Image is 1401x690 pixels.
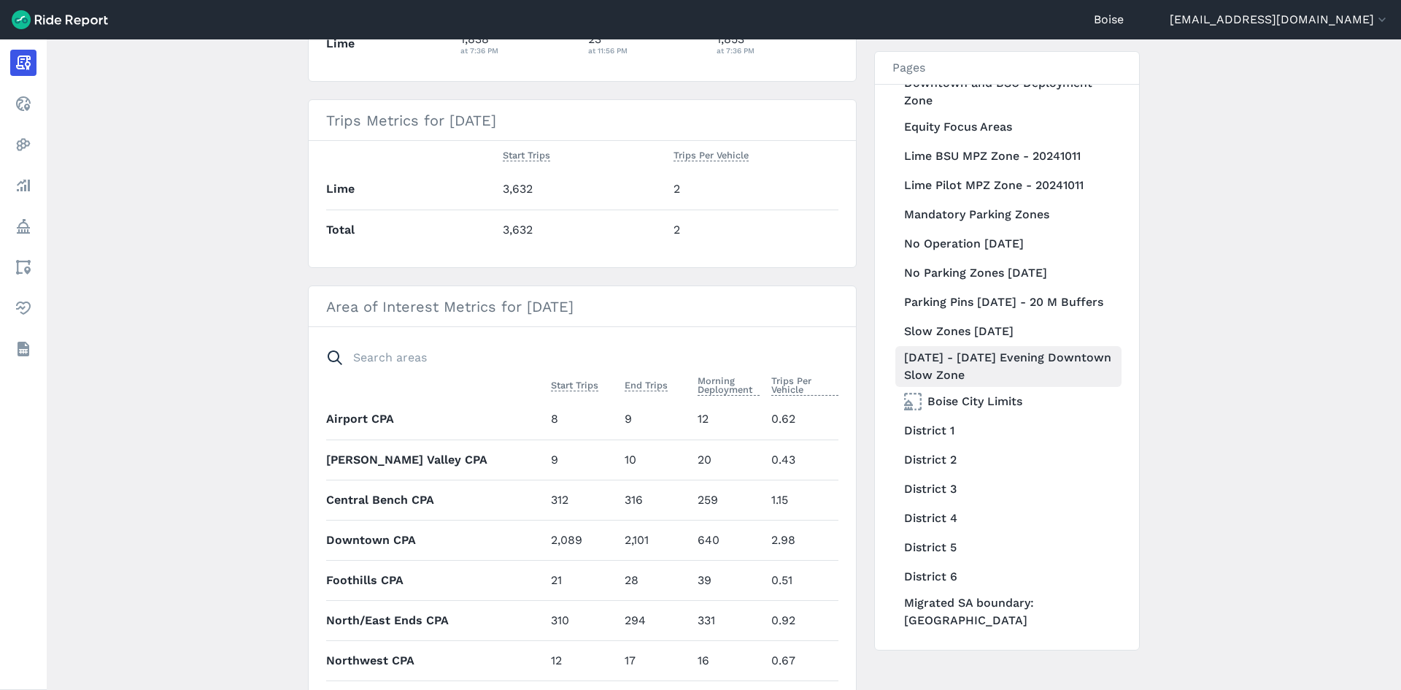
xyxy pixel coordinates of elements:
[674,147,749,161] span: Trips Per Vehicle
[326,520,545,560] th: Downtown CPA
[765,440,839,480] td: 0.43
[326,440,545,480] th: [PERSON_NAME] Valley CPA
[326,480,545,520] th: Central Bench CPA
[588,44,705,57] div: at 11:56 PM
[625,377,668,394] button: End Trips
[895,533,1122,562] a: District 5
[619,520,692,560] td: 2,101
[692,480,765,520] td: 259
[668,169,838,210] td: 2
[692,640,765,681] td: 16
[309,286,856,327] h3: Area of Interest Metrics for [DATE]
[309,100,856,141] h3: Trips Metrics for [DATE]
[460,31,577,57] div: 1,838
[10,213,36,239] a: Policy
[503,147,550,161] span: Start Trips
[895,200,1122,229] a: Mandatory Parking Zones
[619,399,692,440] td: 9
[545,600,619,640] td: 310
[895,475,1122,504] a: District 3
[326,23,455,64] th: Lime
[674,147,749,164] button: Trips Per Vehicle
[765,560,839,600] td: 0.51
[895,445,1122,475] a: District 2
[326,560,545,600] th: Foothills CPA
[10,91,36,117] a: Realtime
[771,372,839,396] span: Trips Per Vehicle
[326,399,545,440] th: Airport CPA
[503,147,550,164] button: Start Trips
[895,416,1122,445] a: District 1
[765,399,839,440] td: 0.62
[619,600,692,640] td: 294
[10,254,36,280] a: Areas
[895,346,1122,387] a: [DATE] - [DATE] Evening Downtown Slow Zone
[692,520,765,560] td: 640
[619,560,692,600] td: 28
[717,44,839,57] div: at 7:36 PM
[317,345,830,371] input: Search areas
[545,640,619,681] td: 12
[895,387,1122,416] a: Boise City Limits
[698,372,760,396] span: Morning Deployment
[765,600,839,640] td: 0.92
[692,399,765,440] td: 12
[10,172,36,199] a: Analyze
[551,377,598,391] span: Start Trips
[326,600,545,640] th: North/East Ends CPA
[460,44,577,57] div: at 7:36 PM
[875,52,1139,85] h3: Pages
[698,372,760,399] button: Morning Deployment
[619,480,692,520] td: 316
[545,399,619,440] td: 8
[895,504,1122,533] a: District 4
[895,229,1122,258] a: No Operation [DATE]
[545,480,619,520] td: 312
[1094,11,1124,28] a: Boise
[10,131,36,158] a: Heatmaps
[545,560,619,600] td: 21
[551,377,598,394] button: Start Trips
[771,372,839,399] button: Trips Per Vehicle
[895,258,1122,288] a: No Parking Zones [DATE]
[10,295,36,321] a: Health
[895,317,1122,346] a: Slow Zones [DATE]
[765,520,839,560] td: 2.98
[895,171,1122,200] a: Lime Pilot MPZ Zone - 20241011
[692,560,765,600] td: 39
[692,600,765,640] td: 331
[668,210,838,250] td: 2
[895,142,1122,171] a: Lime BSU MPZ Zone - 20241011
[497,169,668,210] td: 3,632
[326,640,545,681] th: Northwest CPA
[717,31,839,57] div: 1,853
[497,210,668,250] td: 3,632
[545,520,619,560] td: 2,089
[10,50,36,76] a: Report
[895,288,1122,317] a: Parking Pins [DATE] - 20 M Buffers
[895,72,1122,112] a: Downtown and BSU Deployment Zone
[895,562,1122,591] a: District 6
[619,440,692,480] td: 10
[895,112,1122,142] a: Equity Focus Areas
[545,440,619,480] td: 9
[12,10,108,29] img: Ride Report
[10,336,36,362] a: Datasets
[326,169,497,210] th: Lime
[692,440,765,480] td: 20
[588,31,705,57] div: 23
[895,591,1122,632] a: Migrated SA boundary: [GEOGRAPHIC_DATA]
[619,640,692,681] td: 17
[625,377,668,391] span: End Trips
[765,480,839,520] td: 1.15
[765,640,839,681] td: 0.67
[326,210,497,250] th: Total
[1170,11,1389,28] button: [EMAIL_ADDRESS][DOMAIN_NAME]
